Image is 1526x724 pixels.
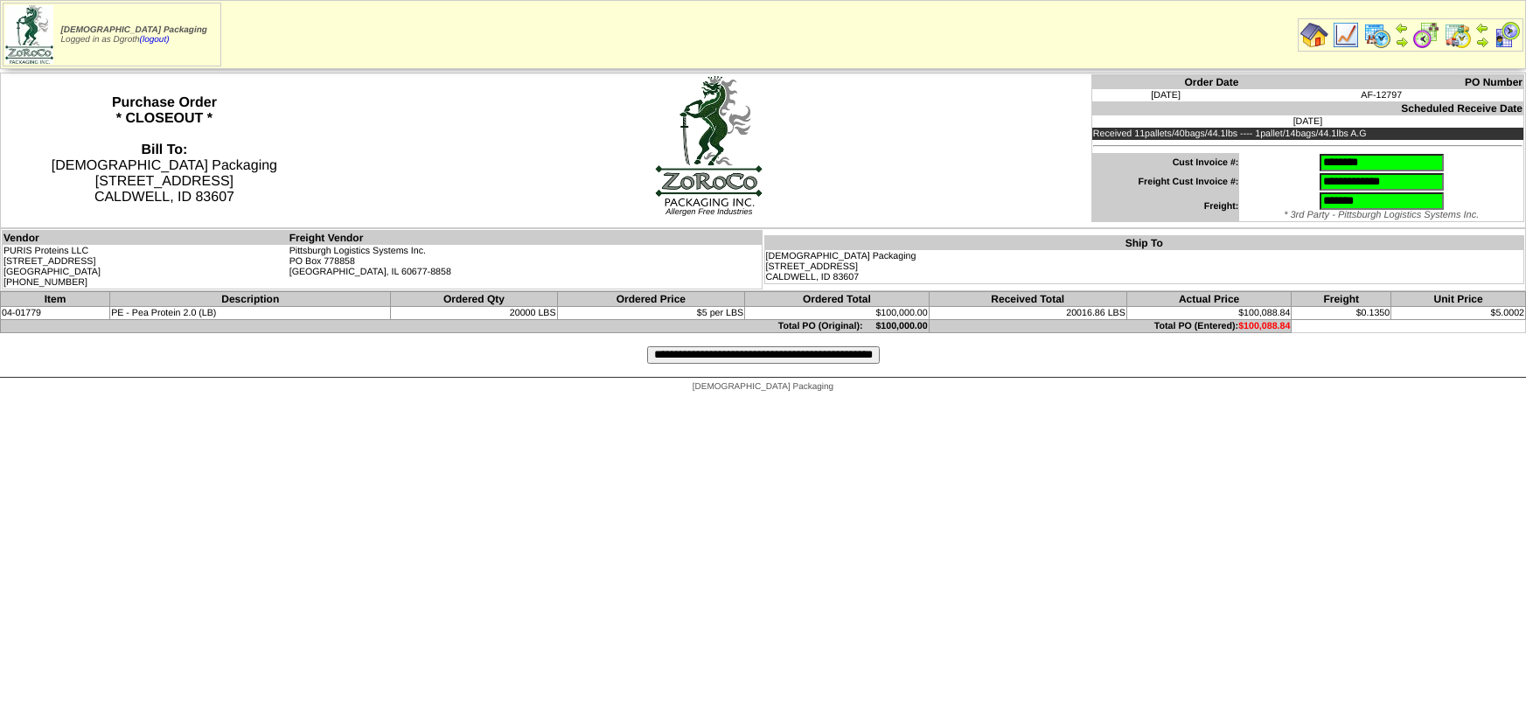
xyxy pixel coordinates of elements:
[1091,89,1239,101] td: [DATE]
[110,307,391,320] td: PE - Pea Protein 2.0 (LB)
[391,292,557,307] th: Ordered Qty
[557,307,745,320] td: $5 per LBS
[5,5,53,64] img: zoroco-logo-small.webp
[1239,75,1523,90] th: PO Number
[1395,35,1409,49] img: arrowright.gif
[1356,308,1390,318] span: $0.1350
[61,25,207,35] span: [DEMOGRAPHIC_DATA] Packaging
[1091,115,1523,128] td: [DATE]
[1444,21,1472,49] img: calendarinout.gif
[391,307,557,320] td: 20000 LBS
[1239,89,1523,101] td: AF-12797
[929,292,1126,307] th: Received Total
[1332,21,1360,49] img: line_graph.gif
[1091,128,1523,140] td: Received 11pallets/40bags/44.1lbs ---- 1pallet/14bags/44.1lbs A.G
[1,292,110,307] th: Item
[1091,75,1239,90] th: Order Date
[1238,308,1290,318] span: $100,088.84
[1091,101,1523,115] th: Scheduled Receive Date
[3,245,289,289] td: PURIS Proteins LLC [STREET_ADDRESS] [GEOGRAPHIC_DATA] [PHONE_NUMBER]
[1300,21,1328,49] img: home.gif
[3,231,289,246] th: Vendor
[289,245,762,289] td: Pittsburgh Logistics Systems Inc. PO Box 778858 [GEOGRAPHIC_DATA], IL 60677-8858
[1284,210,1479,220] span: * 3rd Party - Pittsburgh Logistics Systems Inc.
[929,307,1126,320] td: 20016.86 LBS
[1395,21,1409,35] img: arrowleft.gif
[289,231,762,246] th: Freight Vendor
[665,207,752,216] span: Allergen Free Industries
[654,74,763,207] img: logoBig.jpg
[693,382,833,392] span: [DEMOGRAPHIC_DATA] Packaging
[1,307,110,320] td: 04-01779
[1493,21,1521,49] img: calendarcustomer.gif
[1,73,328,228] th: Purchase Order * CLOSEOUT *
[1091,172,1239,191] td: Freight Cust Invoice #:
[745,292,930,307] th: Ordered Total
[1363,21,1391,49] img: calendarprod.gif
[1126,292,1292,307] th: Actual Price
[1475,21,1489,35] img: arrowleft.gif
[764,236,1524,251] th: Ship To
[1412,21,1440,49] img: calendarblend.gif
[110,292,391,307] th: Description
[141,143,187,157] strong: Bill To:
[61,25,207,45] span: Logged in as Dgroth
[140,35,170,45] a: (logout)
[1391,307,1526,320] td: $5.0002
[557,292,745,307] th: Ordered Price
[1091,153,1239,172] td: Cust Invoice #:
[745,307,930,320] td: $100,000.00
[1292,292,1391,307] th: Freight
[1,320,930,333] td: Total PO (Original): $100,000.00
[929,320,1292,333] td: Total PO (Entered):
[1391,292,1526,307] th: Unit Price
[1238,321,1290,331] span: $100,088.84
[52,143,277,205] span: [DEMOGRAPHIC_DATA] Packaging [STREET_ADDRESS] CALDWELL, ID 83607
[1475,35,1489,49] img: arrowright.gif
[764,250,1524,284] td: [DEMOGRAPHIC_DATA] Packaging [STREET_ADDRESS] CALDWELL, ID 83607
[1091,191,1239,222] td: Freight:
